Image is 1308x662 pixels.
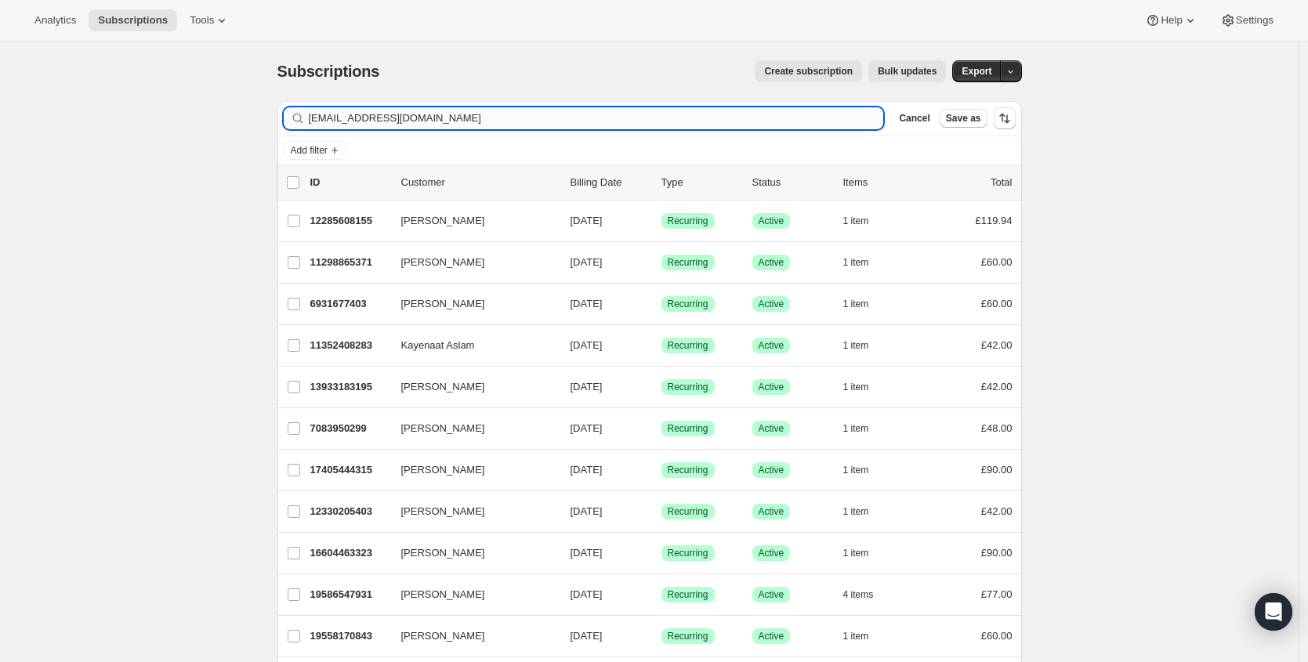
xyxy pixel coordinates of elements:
[868,60,946,82] button: Bulk updates
[843,251,886,273] button: 1 item
[962,65,991,78] span: Export
[310,175,1013,190] div: IDCustomerBilling DateTypeStatusItemsTotal
[571,464,603,476] span: [DATE]
[668,381,708,393] span: Recurring
[284,141,346,160] button: Add filter
[571,588,603,600] span: [DATE]
[401,421,485,436] span: [PERSON_NAME]
[392,582,549,607] button: [PERSON_NAME]
[843,630,869,642] span: 1 item
[843,584,891,606] button: 4 items
[392,291,549,317] button: [PERSON_NAME]
[392,458,549,483] button: [PERSON_NAME]
[668,588,708,601] span: Recurring
[571,175,649,190] p: Billing Date
[843,210,886,232] button: 1 item
[571,505,603,517] span: [DATE]
[940,109,987,128] button: Save as
[893,109,936,128] button: Cancel
[668,464,708,476] span: Recurring
[843,505,869,518] span: 1 item
[401,462,485,478] span: [PERSON_NAME]
[1136,9,1207,31] button: Help
[34,14,76,27] span: Analytics
[843,335,886,356] button: 1 item
[392,416,549,441] button: [PERSON_NAME]
[843,422,869,435] span: 1 item
[759,422,784,435] span: Active
[843,376,886,398] button: 1 item
[310,251,1013,273] div: 11298865371[PERSON_NAME][DATE]SuccessRecurringSuccessActive1 item£60.00
[981,630,1013,642] span: £60.00
[981,505,1013,517] span: £42.00
[310,501,1013,523] div: 12330205403[PERSON_NAME][DATE]SuccessRecurringSuccessActive1 item£42.00
[309,107,884,129] input: Filter subscribers
[843,381,869,393] span: 1 item
[843,418,886,440] button: 1 item
[843,547,869,559] span: 1 item
[571,256,603,268] span: [DATE]
[310,459,1013,481] div: 17405444315[PERSON_NAME][DATE]SuccessRecurringSuccessActive1 item£90.00
[180,9,239,31] button: Tools
[1211,9,1283,31] button: Settings
[668,298,708,310] span: Recurring
[392,333,549,358] button: Kayenaat Aslam
[759,298,784,310] span: Active
[401,296,485,312] span: [PERSON_NAME]
[755,60,862,82] button: Create subscription
[310,335,1013,356] div: 11352408283Kayenaat Aslam[DATE]SuccessRecurringSuccessActive1 item£42.00
[668,422,708,435] span: Recurring
[401,504,485,519] span: [PERSON_NAME]
[310,379,389,395] p: 13933183195
[981,298,1013,309] span: £60.00
[571,298,603,309] span: [DATE]
[401,379,485,395] span: [PERSON_NAME]
[310,625,1013,647] div: 19558170843[PERSON_NAME][DATE]SuccessRecurringSuccessActive1 item£60.00
[981,464,1013,476] span: £90.00
[759,256,784,269] span: Active
[759,505,784,518] span: Active
[843,501,886,523] button: 1 item
[668,339,708,352] span: Recurring
[843,542,886,564] button: 1 item
[976,215,1013,226] span: £119.94
[310,628,389,644] p: 19558170843
[759,588,784,601] span: Active
[946,112,981,125] span: Save as
[310,462,389,478] p: 17405444315
[392,250,549,275] button: [PERSON_NAME]
[668,630,708,642] span: Recurring
[401,255,485,270] span: [PERSON_NAME]
[843,339,869,352] span: 1 item
[310,542,1013,564] div: 16604463323[PERSON_NAME][DATE]SuccessRecurringSuccessActive1 item£90.00
[392,208,549,233] button: [PERSON_NAME]
[1161,14,1182,27] span: Help
[571,381,603,392] span: [DATE]
[981,256,1013,268] span: £60.00
[668,547,708,559] span: Recurring
[571,339,603,351] span: [DATE]
[392,374,549,400] button: [PERSON_NAME]
[759,339,784,352] span: Active
[952,60,1001,82] button: Export
[843,215,869,227] span: 1 item
[310,175,389,190] p: ID
[843,293,886,315] button: 1 item
[843,175,922,190] div: Items
[843,256,869,269] span: 1 item
[752,175,831,190] p: Status
[310,293,1013,315] div: 6931677403[PERSON_NAME][DATE]SuccessRecurringSuccessActive1 item£60.00
[89,9,177,31] button: Subscriptions
[764,65,853,78] span: Create subscription
[571,630,603,642] span: [DATE]
[843,298,869,310] span: 1 item
[401,175,558,190] p: Customer
[981,547,1013,559] span: £90.00
[401,628,485,644] span: [PERSON_NAME]
[1236,14,1274,27] span: Settings
[899,112,929,125] span: Cancel
[98,14,168,27] span: Subscriptions
[981,588,1013,600] span: £77.00
[759,464,784,476] span: Active
[310,421,389,436] p: 7083950299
